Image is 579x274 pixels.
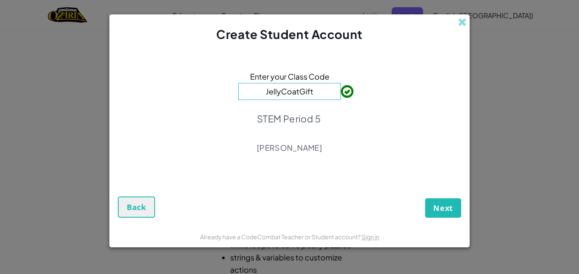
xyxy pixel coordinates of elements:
[127,202,146,212] span: Back
[425,198,461,218] button: Next
[257,143,322,153] p: [PERSON_NAME]
[118,197,155,218] button: Back
[433,203,453,213] span: Next
[362,233,379,241] a: Sign in
[216,27,362,42] span: Create Student Account
[250,70,329,83] span: Enter your Class Code
[200,233,362,241] span: Already have a CodeCombat Teacher or Student account?
[257,113,322,125] p: STEM Period 5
